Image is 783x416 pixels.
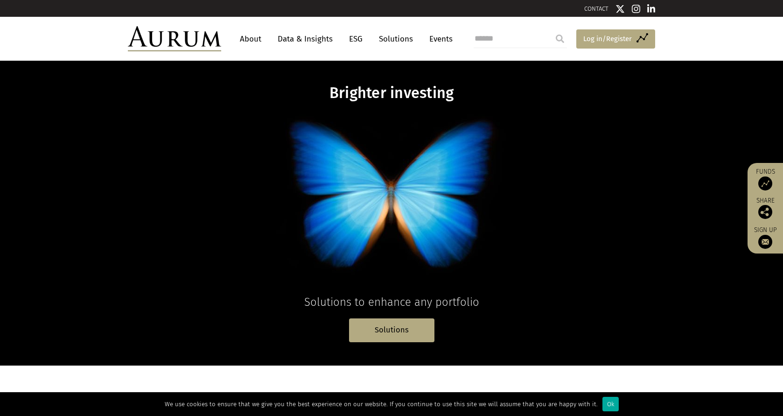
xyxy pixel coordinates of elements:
span: Log in/Register [583,33,632,44]
div: Ok [602,397,619,411]
a: About [235,30,266,48]
img: Aurum [128,26,221,51]
img: Linkedin icon [647,4,656,14]
img: Share this post [758,205,772,219]
a: Sign up [752,226,778,249]
input: Submit [551,29,569,48]
a: Solutions [349,318,434,342]
img: Sign up to our newsletter [758,235,772,249]
a: Events [425,30,453,48]
img: Twitter icon [615,4,625,14]
a: Log in/Register [576,29,655,49]
a: Solutions [374,30,418,48]
div: Share [752,197,778,219]
a: Funds [752,168,778,190]
h1: Brighter investing [211,84,572,102]
a: CONTACT [584,5,608,12]
a: Data & Insights [273,30,337,48]
img: Access Funds [758,176,772,190]
img: Instagram icon [632,4,640,14]
a: ESG [344,30,367,48]
span: Solutions to enhance any portfolio [304,296,479,309]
